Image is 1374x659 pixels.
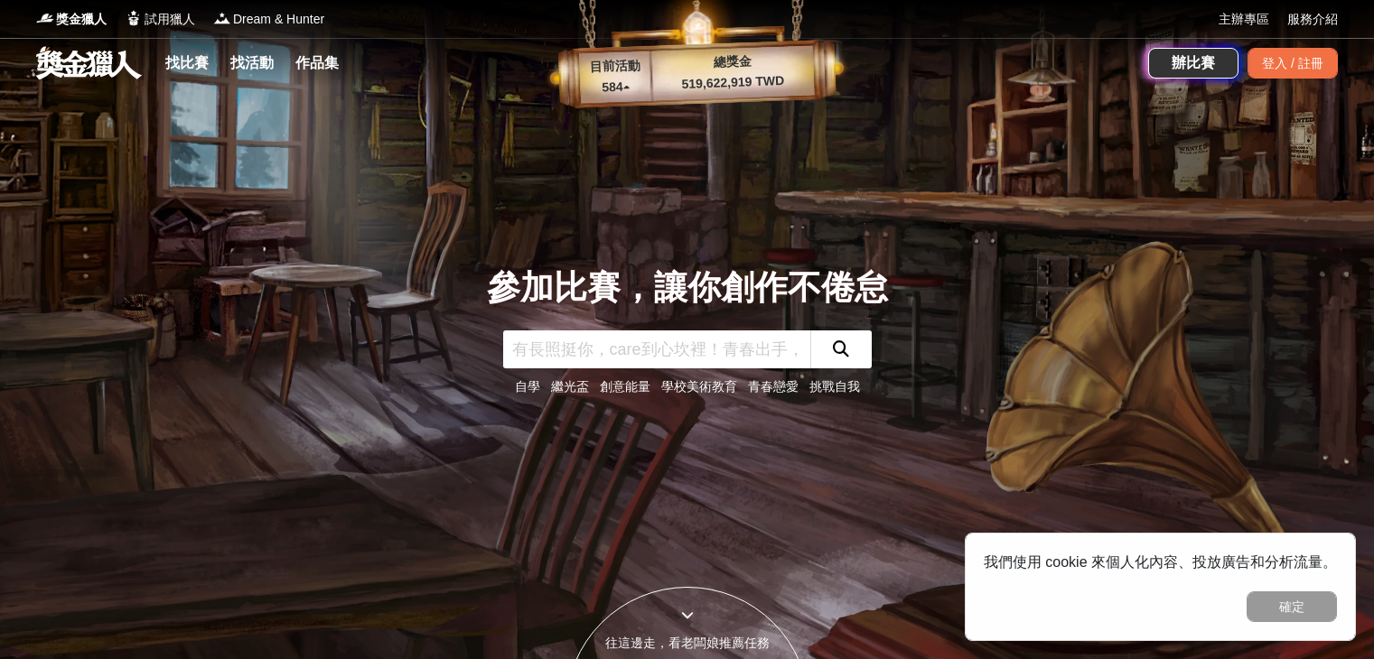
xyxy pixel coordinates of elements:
a: LogoDream & Hunter [213,10,324,29]
p: 總獎金 [650,50,814,74]
span: Dream & Hunter [233,10,324,29]
span: 試用獵人 [145,10,195,29]
a: 創意能量 [600,379,650,394]
a: 找比賽 [158,51,216,76]
a: 主辦專區 [1219,10,1269,29]
img: Logo [125,9,143,27]
a: 作品集 [288,51,346,76]
span: 我們使用 cookie 來個人化內容、投放廣告和分析流量。 [984,554,1337,570]
div: 登入 / 註冊 [1248,48,1338,79]
img: Logo [36,9,54,27]
a: 挑戰自我 [809,379,860,394]
p: 519,622,919 TWD [651,70,815,95]
div: 往這邊走，看老闆娘推薦任務 [566,634,809,653]
button: 確定 [1247,591,1337,622]
a: Logo試用獵人 [125,10,195,29]
a: 自學 [515,379,540,394]
a: 學校美術教育 [661,379,737,394]
a: 服務介紹 [1287,10,1338,29]
a: Logo獎金獵人 [36,10,107,29]
img: Logo [213,9,231,27]
span: 獎金獵人 [56,10,107,29]
a: 青春戀愛 [748,379,799,394]
p: 目前活動 [578,56,651,78]
input: 有長照挺你，care到心坎裡！青春出手，拍出照顧 影音徵件活動 [503,330,810,368]
a: 繼光盃 [551,379,589,394]
a: 找活動 [223,51,281,76]
div: 參加比賽，讓你創作不倦怠 [487,263,888,313]
a: 辦比賽 [1148,48,1238,79]
p: 584 ▴ [579,77,652,98]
